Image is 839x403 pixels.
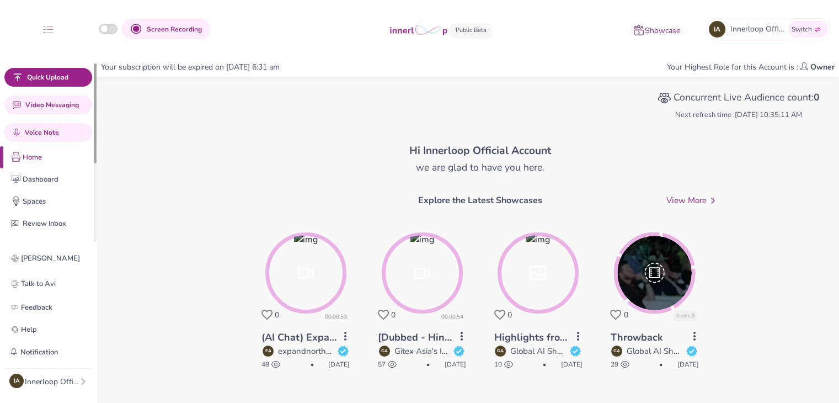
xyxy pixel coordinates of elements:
[792,25,812,34] span: Switch
[494,359,513,369] span: 10
[610,331,662,344] a: Throwback
[730,23,785,35] span: Innerloop Official
[21,253,80,264] p: [PERSON_NAME]
[810,62,835,72] b: Owner
[645,25,680,37] p: Showcase
[788,21,828,38] button: Switch
[662,61,839,73] div: Your Highest Role for this Account is :
[677,359,698,369] span: [DATE]
[378,359,397,369] span: 57
[9,323,88,336] a: Help
[9,373,88,389] button: IAInnerloop Official Account
[337,345,349,357] img: verified
[328,359,350,369] span: [DATE]
[379,346,390,357] div: GA
[4,123,92,142] button: Voice Note
[378,331,804,344] a: [Dubbed - Hindi + Interactions ] GITEX ASIA - Interview with [PERSON_NAME] (Crossware)
[275,310,279,320] span: 0
[627,346,763,357] a: Global AI Show 's Innerloop Account
[9,275,88,292] a: Talk to Avi
[610,359,629,369] span: 29
[658,109,820,121] p: Next refresh time : [DATE] 10:35:11 AM
[666,194,719,207] span: View More
[423,144,551,158] b: Innerloop Official Account
[507,310,512,320] span: 0
[261,359,280,369] span: 48
[4,96,92,114] button: Video Messaging
[561,359,583,369] span: [DATE]
[9,345,58,359] button: Notification
[263,346,274,357] div: EA
[814,91,820,104] b: 0
[23,196,91,208] p: Spaces
[4,68,92,87] button: Quick Upload
[495,346,506,357] div: GA
[25,100,79,110] span: Video Messaging
[418,195,542,206] h6: Explore the Latest Showcases
[25,376,79,388] div: Innerloop Official Account
[25,128,59,137] span: Voice Note
[20,347,58,358] p: Notification
[394,346,507,357] a: Gitex Asia's Innerloop Account
[27,72,68,82] span: Quick Upload
[658,91,671,105] img: audience count
[409,144,551,158] b: Hi
[445,359,466,369] span: [DATE]
[623,310,628,320] span: 0
[21,324,37,336] p: Help
[611,346,622,357] div: GA
[391,310,396,320] span: 0
[9,250,88,267] a: [PERSON_NAME]
[569,345,581,357] img: verified
[9,374,24,388] div: IA
[278,346,415,357] a: expandnorthstar's Innerloop Account
[709,21,725,38] div: IA
[23,218,91,230] p: Review Inbox
[23,174,91,185] p: Dashboard
[416,162,544,173] h5: we are glad to have you here.
[97,61,284,73] div: Your subscription will be expired on [DATE] 6:31 am
[122,19,210,39] button: Screen Recording
[21,278,56,290] p: Talk to Avi
[9,301,88,314] a: Feedback
[23,152,91,163] p: Home
[21,302,52,314] p: Feedback
[453,345,465,357] img: verified
[494,331,659,344] a: Highlights from Global AI Show (7)
[633,24,644,35] img: showcase icon
[510,346,646,357] a: Global AI Show 's Innerloop Account
[658,91,820,105] h5: Concurrent Live Audience count :
[261,331,478,344] a: (AI Chat) Expand North Star Day 2 Highlights!
[686,345,698,357] img: verified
